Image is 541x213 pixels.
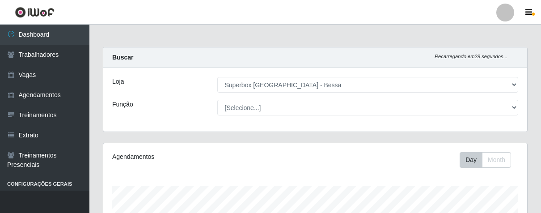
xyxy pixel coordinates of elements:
div: Toolbar with button groups [460,152,518,168]
strong: Buscar [112,54,133,61]
i: Recarregando em 29 segundos... [435,54,507,59]
button: Month [482,152,511,168]
label: Função [112,100,133,109]
div: Agendamentos [112,152,274,162]
div: First group [460,152,511,168]
img: CoreUI Logo [15,7,55,18]
button: Day [460,152,482,168]
label: Loja [112,77,124,86]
